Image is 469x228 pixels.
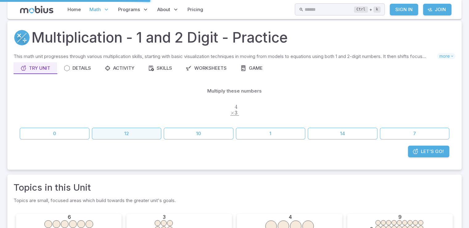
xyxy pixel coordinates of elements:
[239,104,240,112] span: ​
[118,6,140,13] span: Programs
[398,214,401,220] text: 9
[92,128,162,139] button: 12
[14,181,91,194] a: Topics in this Unit
[354,6,368,13] kbd: Ctrl
[240,65,263,72] div: Game
[14,197,455,204] p: Topics are small, focused areas which build towards the greater unit's goals.
[354,6,381,13] div: +
[148,65,172,72] div: Skills
[68,214,71,220] text: 6
[289,214,292,220] text: 4
[239,111,240,114] span: ​
[105,65,134,72] div: Activity
[237,110,239,116] span: .
[423,4,451,15] a: Join
[308,128,377,139] button: 14
[164,128,233,139] button: 10
[186,2,205,17] a: Pricing
[237,104,239,110] span: .
[390,4,418,15] a: Sign In
[380,128,450,139] button: 7
[408,146,449,157] a: Let's Go!
[235,104,237,110] span: 4
[89,6,101,13] span: Math
[157,6,170,13] span: About
[421,148,444,155] span: Let's Go!
[66,2,83,17] a: Home
[230,110,235,116] span: ×
[163,214,166,220] text: 3
[20,65,50,72] div: Try Unit
[207,88,262,94] p: Multiply these numbers
[14,53,437,60] p: This math unit progresses through various multiplication skills, starting with basic visualizatio...
[14,29,30,46] a: Multiply/Divide
[31,27,288,48] h1: Multiplication - 1 and 2 Digit - Practice
[186,65,227,72] div: Worksheets
[235,110,237,116] span: 3
[236,128,306,139] button: 1
[64,65,91,72] div: Details
[20,128,89,139] button: 0
[373,6,381,13] kbd: k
